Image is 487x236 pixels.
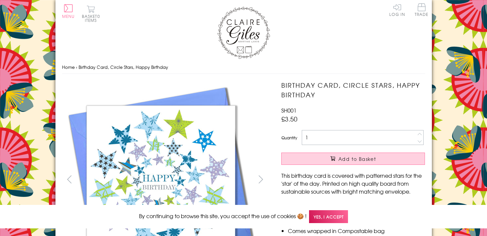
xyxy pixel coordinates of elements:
[415,3,429,16] span: Trade
[79,64,168,70] span: Birthday Card, Circle Stars, Happy Birthday
[76,64,77,70] span: ›
[281,80,425,100] h1: Birthday Card, Circle Stars, Happy Birthday
[62,13,75,19] span: Menu
[62,4,75,18] button: Menu
[82,5,100,22] button: Basket0 items
[62,64,75,70] a: Home
[62,172,77,187] button: prev
[288,227,425,235] li: Comes wrapped in Compostable bag
[338,156,376,162] span: Add to Basket
[85,13,100,23] span: 0 items
[62,61,425,74] nav: breadcrumbs
[309,210,348,223] span: Yes, I accept
[281,171,425,195] p: This birthday card is covered with patterned stars for the 'star' of the day. Printed on high qua...
[389,3,405,16] a: Log In
[288,203,425,211] li: Dimensions: 150mm x 150mm
[281,135,297,141] label: Quantity
[253,172,268,187] button: next
[281,106,296,114] span: SH001
[281,153,425,165] button: Add to Basket
[415,3,429,18] a: Trade
[281,114,297,123] span: £3.50
[217,7,270,59] img: Claire Giles Greetings Cards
